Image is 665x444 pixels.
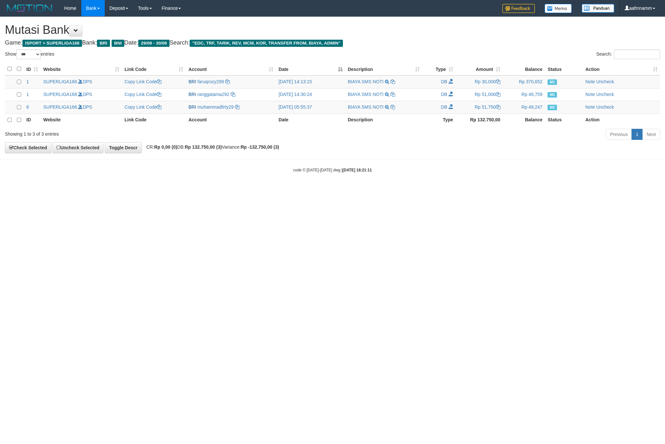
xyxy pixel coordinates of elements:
[545,114,583,126] th: Status
[345,114,422,126] th: Description
[345,63,422,75] th: Description: activate to sort column ascending
[26,92,29,97] span: 1
[276,114,345,126] th: Date
[22,40,82,47] span: ISPORT > SUPERLIGA168
[583,114,660,126] th: Action
[41,63,122,75] th: Website: activate to sort column ascending
[190,40,343,47] span: "EDC, TRF, TARIK, REV, MCM, KOR, TRANSFER FROM, BIAYA, ADMIN"
[231,92,235,97] a: Copy ranggatama292 to clipboard
[583,63,660,75] th: Action: activate to sort column ascending
[52,142,103,153] a: Uncheck Selected
[441,92,447,97] span: DB
[225,79,230,84] a: Copy faruqrozy299 to clipboard
[5,23,660,36] h1: Mutasi Bank
[186,114,276,126] th: Account
[390,92,395,97] a: Copy BIAYA SMS NOTI to clipboard
[241,144,279,150] strong: Rp -132.750,00 (3)
[41,75,122,88] td: DPS
[97,40,110,47] span: BRI
[143,144,279,150] span: CR: DB: Variance:
[548,92,557,98] span: Manually Checked by: aafmnamm
[503,101,545,114] td: Rp 49,247
[41,101,122,114] td: DPS
[348,92,384,97] a: BIAYA SMS NOTI
[185,144,222,150] strong: Rp 132.750,00 (3)
[343,168,372,172] strong: [DATE] 18:21:11
[582,4,614,13] img: panduan.png
[456,63,503,75] th: Amount: activate to sort column ascending
[235,104,239,110] a: Copy muhammadfirly29 to clipboard
[456,75,503,88] td: Rp 30,000
[125,92,162,97] a: Copy Link Code
[503,75,545,88] td: Rp 370,652
[276,101,345,114] td: [DATE] 05:55:37
[5,3,54,13] img: MOTION_logo.png
[105,142,142,153] a: Toggle Descr
[496,92,500,97] a: Copy Rp 51,000 to clipboard
[503,88,545,101] td: Rp 49,759
[348,79,384,84] a: BIAYA SMS NOTI
[596,92,614,97] a: Uncheck
[456,114,503,126] th: Rp 132.750,00
[276,88,345,101] td: [DATE] 14:30:24
[125,104,162,110] a: Copy Link Code
[16,49,41,59] select: Showentries
[441,79,447,84] span: DB
[5,49,54,59] label: Show entries
[545,4,572,13] img: Button%20Memo.svg
[154,144,177,150] strong: Rp 0,00 (0)
[441,104,447,110] span: DB
[197,79,224,84] a: faruqrozy299
[197,92,229,97] a: ranggatama292
[276,63,345,75] th: Date: activate to sort column descending
[293,168,372,172] small: code © [DATE]-[DATE] dwg |
[348,104,384,110] a: BIAYA SMS NOTI
[43,79,77,84] a: SUPERLIGA168
[596,104,614,110] a: Uncheck
[496,79,500,84] a: Copy Rp 30,000 to clipboard
[585,104,595,110] a: Note
[188,92,196,97] span: BRI
[26,79,29,84] span: 1
[585,92,595,97] a: Note
[26,104,29,110] span: 6
[502,4,535,13] img: Feedback.jpg
[197,104,234,110] a: muhammadfirly29
[548,105,557,110] span: Manually Checked by: aafKayli
[188,104,196,110] span: BRI
[606,129,632,140] a: Previous
[390,79,395,84] a: Copy BIAYA SMS NOTI to clipboard
[5,142,51,153] a: Check Selected
[276,75,345,88] td: [DATE] 14:13:15
[43,104,77,110] a: SUPERLIGA168
[24,114,41,126] th: ID
[614,49,660,59] input: Search:
[138,40,170,47] span: 29/09 - 30/09
[43,92,77,97] a: SUPERLIGA168
[125,79,162,84] a: Copy Link Code
[596,49,660,59] label: Search:
[41,114,122,126] th: Website
[456,88,503,101] td: Rp 51,000
[422,63,456,75] th: Type: activate to sort column ascending
[503,63,545,75] th: Balance
[112,40,124,47] span: BNI
[585,79,595,84] a: Note
[5,128,272,137] div: Showing 1 to 3 of 3 entries
[5,40,660,46] h4: Game: Bank: Date: Search:
[642,129,660,140] a: Next
[456,101,503,114] td: Rp 51,750
[41,88,122,101] td: DPS
[545,63,583,75] th: Status
[631,129,643,140] a: 1
[188,79,196,84] span: BRI
[496,104,500,110] a: Copy Rp 51,750 to clipboard
[24,63,41,75] th: ID: activate to sort column ascending
[422,114,456,126] th: Type
[596,79,614,84] a: Uncheck
[186,63,276,75] th: Account: activate to sort column ascending
[122,63,186,75] th: Link Code: activate to sort column ascending
[122,114,186,126] th: Link Code
[548,79,557,85] span: Manually Checked by: aafmnamm
[390,104,395,110] a: Copy BIAYA SMS NOTI to clipboard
